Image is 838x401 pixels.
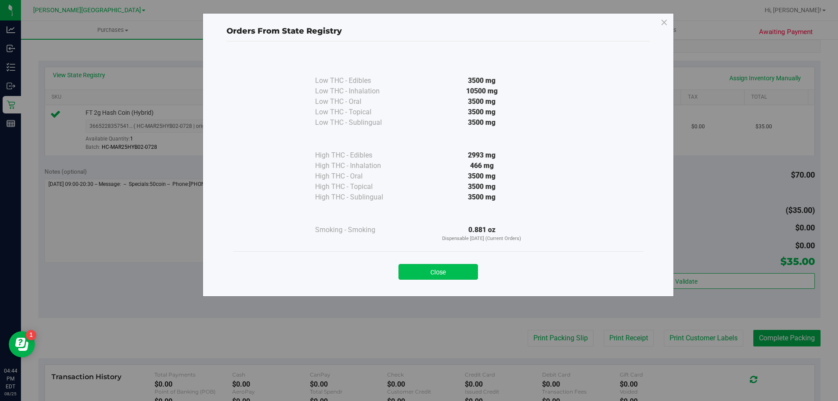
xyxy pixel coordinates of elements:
div: High THC - Inhalation [315,161,402,171]
p: Dispensable [DATE] (Current Orders) [402,235,561,243]
button: Close [398,264,478,280]
div: 3500 mg [402,117,561,128]
div: 3500 mg [402,96,561,107]
div: Smoking - Smoking [315,225,402,235]
div: 3500 mg [402,182,561,192]
div: Low THC - Topical [315,107,402,117]
div: 0.881 oz [402,225,561,243]
div: 3500 mg [402,192,561,202]
div: 10500 mg [402,86,561,96]
div: 2993 mg [402,150,561,161]
div: Low THC - Inhalation [315,86,402,96]
div: High THC - Sublingual [315,192,402,202]
div: Low THC - Oral [315,96,402,107]
div: Low THC - Sublingual [315,117,402,128]
div: 3500 mg [402,171,561,182]
div: High THC - Edibles [315,150,402,161]
div: Low THC - Edibles [315,75,402,86]
span: Orders From State Registry [227,26,342,36]
div: 3500 mg [402,75,561,86]
iframe: Resource center [9,331,35,357]
iframe: Resource center unread badge [26,330,36,340]
div: High THC - Topical [315,182,402,192]
div: High THC - Oral [315,171,402,182]
div: 466 mg [402,161,561,171]
div: 3500 mg [402,107,561,117]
